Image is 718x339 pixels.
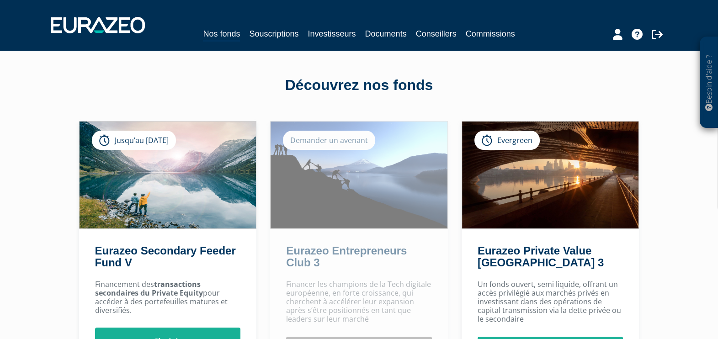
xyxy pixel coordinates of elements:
[95,279,203,298] strong: transactions secondaires du Private Equity
[249,27,298,40] a: Souscriptions
[308,27,356,40] a: Investisseurs
[271,122,447,228] img: Eurazeo Entrepreneurs Club 3
[286,280,432,324] p: Financer les champions de la Tech digitale européenne, en forte croissance, qui cherchent à accél...
[80,122,256,228] img: Eurazeo Secondary Feeder Fund V
[203,27,240,42] a: Nos fonds
[283,131,375,150] div: Demander un avenant
[365,27,407,40] a: Documents
[478,244,604,269] a: Eurazeo Private Value [GEOGRAPHIC_DATA] 3
[466,27,515,40] a: Commissions
[99,75,620,96] div: Découvrez nos fonds
[51,17,145,33] img: 1732889491-logotype_eurazeo_blanc_rvb.png
[95,244,236,269] a: Eurazeo Secondary Feeder Fund V
[286,244,407,269] a: Eurazeo Entrepreneurs Club 3
[704,42,714,124] p: Besoin d'aide ?
[95,280,241,315] p: Financement des pour accéder à des portefeuilles matures et diversifiés.
[478,280,623,324] p: Un fonds ouvert, semi liquide, offrant un accès privilégié aux marchés privés en investissant dan...
[92,131,176,150] div: Jusqu’au [DATE]
[462,122,639,228] img: Eurazeo Private Value Europe 3
[416,27,457,40] a: Conseillers
[474,131,540,150] div: Evergreen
